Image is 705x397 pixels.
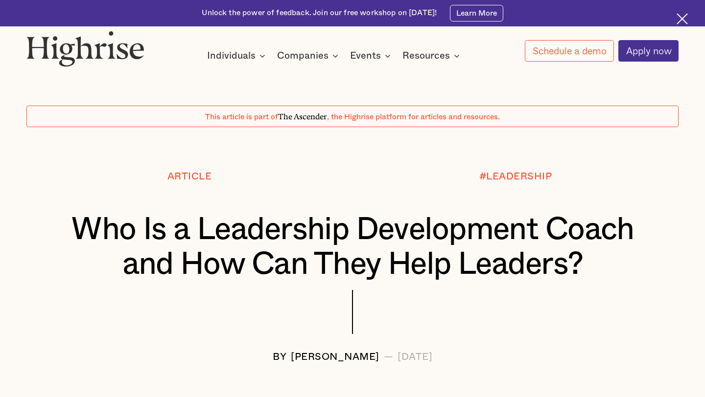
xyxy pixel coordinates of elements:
img: Highrise logo [26,31,144,66]
div: [PERSON_NAME] [291,352,379,362]
span: , the Highrise platform for articles and resources. [327,113,500,121]
div: Individuals [207,50,256,62]
a: Schedule a demo [525,40,613,62]
div: — [384,352,394,362]
div: Individuals [207,50,268,62]
img: Cross icon [677,13,688,24]
div: Unlock the power of feedback. Join our free workshop on [DATE]! [202,8,437,18]
span: This article is part of [205,113,278,121]
div: Resources [402,50,463,62]
span: The Ascender [278,110,327,120]
div: Article [167,171,212,182]
div: Companies [277,50,329,62]
div: Events [350,50,394,62]
h1: Who Is a Leadership Development Coach and How Can They Help Leaders? [53,213,651,282]
div: Companies [277,50,341,62]
div: Resources [402,50,450,62]
a: Apply now [618,40,679,62]
a: Learn More [450,5,503,22]
div: Events [350,50,381,62]
div: [DATE] [398,352,432,362]
div: BY [273,352,286,362]
div: #LEADERSHIP [479,171,552,182]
